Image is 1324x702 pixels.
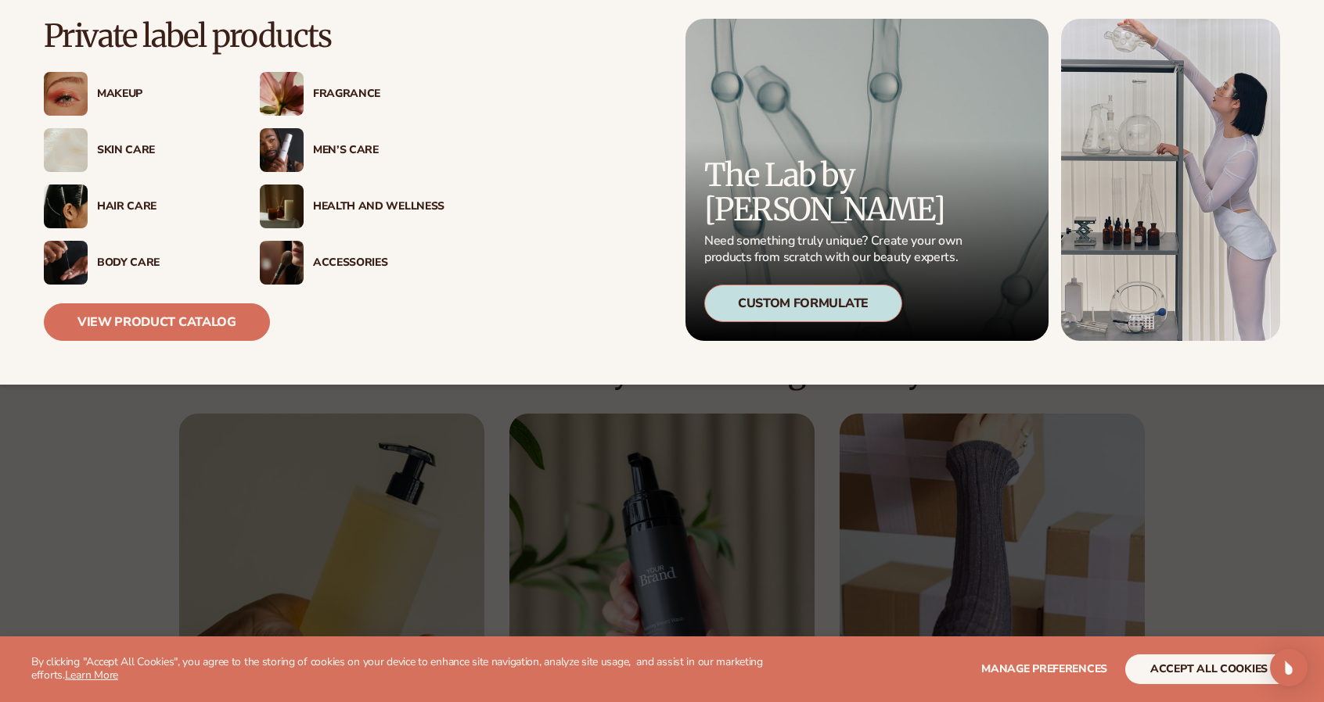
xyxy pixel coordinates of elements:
[260,241,304,285] img: Female with makeup brush.
[44,184,88,228] img: Female hair pulled back with clips.
[260,128,444,172] a: Male holding moisturizer bottle. Men’s Care
[97,144,228,157] div: Skin Care
[44,184,228,228] a: Female hair pulled back with clips. Hair Care
[44,72,228,116] a: Female with glitter eye makeup. Makeup
[97,200,228,213] div: Hair Care
[260,72,304,116] img: Pink blooming flower.
[260,241,444,285] a: Female with makeup brush. Accessories
[44,303,270,341] a: View Product Catalog
[97,88,228,101] div: Makeup
[313,144,444,157] div: Men’s Care
[44,72,88,116] img: Female with glitter eye makeup.
[704,158,967,227] p: The Lab by [PERSON_NAME]
[260,72,444,116] a: Pink blooming flower. Fragrance
[981,661,1107,676] span: Manage preferences
[1125,654,1293,684] button: accept all cookies
[1270,649,1308,686] div: Open Intercom Messenger
[44,241,228,285] a: Male hand applying moisturizer. Body Care
[44,19,444,53] p: Private label products
[685,19,1049,341] a: Microscopic product formula. The Lab by [PERSON_NAME] Need something truly unique? Create your ow...
[97,256,228,270] div: Body Care
[44,128,88,172] img: Cream moisturizer swatch.
[313,88,444,101] div: Fragrance
[260,128,304,172] img: Male holding moisturizer bottle.
[65,668,118,682] a: Learn More
[704,285,902,322] div: Custom Formulate
[44,128,228,172] a: Cream moisturizer swatch. Skin Care
[1061,19,1280,341] img: Female in lab with equipment.
[260,184,304,228] img: Candles and incense on table.
[313,200,444,213] div: Health And Wellness
[31,656,775,682] p: By clicking "Accept All Cookies", you agree to the storing of cookies on your device to enhance s...
[704,233,967,266] p: Need something truly unique? Create your own products from scratch with our beauty experts.
[260,184,444,228] a: Candles and incense on table. Health And Wellness
[44,241,88,285] img: Male hand applying moisturizer.
[981,654,1107,684] button: Manage preferences
[313,256,444,270] div: Accessories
